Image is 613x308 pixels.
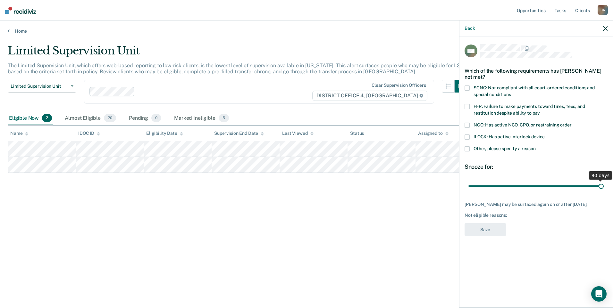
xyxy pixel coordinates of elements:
[151,114,161,122] span: 0
[465,202,608,207] div: [PERSON_NAME] may be surfaced again on or after [DATE].
[591,286,607,302] div: Open Intercom Messenger
[465,163,608,170] div: Snooze for:
[465,213,608,218] div: Not eligible reasons:
[418,131,448,136] div: Assigned to
[42,114,52,122] span: 2
[474,146,536,151] span: Other, please specify a reason
[474,122,572,127] span: NCO: Has active NCO, CPO, or restraining order
[474,85,595,97] span: SCNC: Not compliant with all court-ordered conditions and special conditions
[214,131,264,136] div: Supervision End Date
[312,91,427,101] span: DISTRICT OFFICE 4, [GEOGRAPHIC_DATA]
[173,111,230,126] div: Marked Ineligible
[219,114,229,122] span: 5
[589,171,612,180] div: 90 days
[474,134,545,139] span: ILOCK: Has active interlock device
[63,111,117,126] div: Almost Eligible
[474,104,585,116] span: FFR: Failure to make payments toward fines, fees, and restitution despite ability to pay
[128,111,163,126] div: Pending
[372,83,426,88] div: Clear supervision officers
[8,44,467,62] div: Limited Supervision Unit
[78,131,100,136] div: IDOC ID
[465,63,608,85] div: Which of the following requirements has [PERSON_NAME] not met?
[5,7,36,14] img: Recidiviz
[8,111,53,126] div: Eligible Now
[465,26,475,31] button: Back
[11,84,68,89] span: Limited Supervision Unit
[282,131,313,136] div: Last Viewed
[598,5,608,15] div: D A
[10,131,28,136] div: Name
[465,223,506,236] button: Save
[146,131,183,136] div: Eligibility Date
[350,131,364,136] div: Status
[104,114,116,122] span: 20
[8,28,605,34] a: Home
[8,62,464,75] p: The Limited Supervision Unit, which offers web-based reporting to low-risk clients, is the lowest...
